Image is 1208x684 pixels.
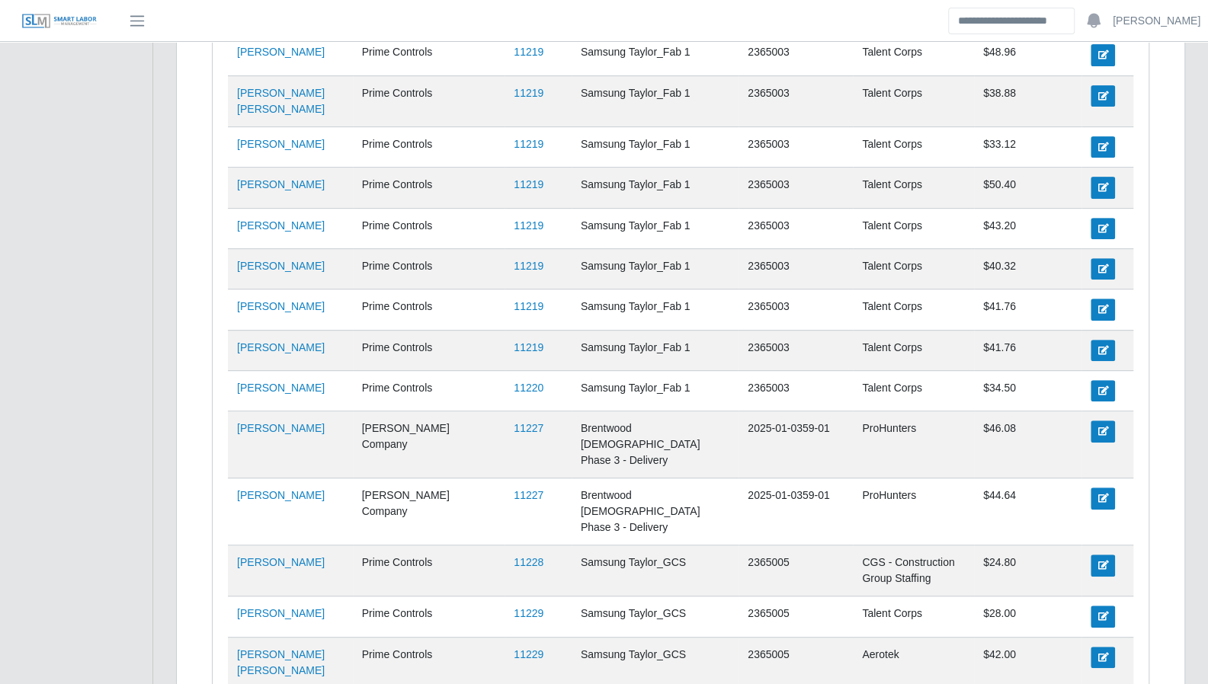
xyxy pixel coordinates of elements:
[572,289,739,330] td: Samsung Taylor_Fab 1
[572,208,739,248] td: Samsung Taylor_Fab 1
[572,596,739,637] td: Samsung Taylor_GCS
[237,489,325,501] a: [PERSON_NAME]
[353,168,505,208] td: Prime Controls
[353,596,505,637] td: Prime Controls
[237,300,325,312] a: [PERSON_NAME]
[237,341,325,353] a: [PERSON_NAME]
[572,411,739,478] td: Brentwood [DEMOGRAPHIC_DATA] Phase 3 - Delivery
[353,208,505,248] td: Prime Controls
[853,289,974,330] td: Talent Corps
[974,248,1081,289] td: $40.32
[237,138,325,150] a: [PERSON_NAME]
[739,478,853,545] td: 2025-01-0359-01
[739,248,853,289] td: 2365003
[739,208,853,248] td: 2365003
[739,126,853,167] td: 2365003
[853,478,974,545] td: ProHunters
[853,248,974,289] td: Talent Corps
[974,411,1081,478] td: $46.08
[572,371,739,411] td: Samsung Taylor_Fab 1
[514,341,543,353] a: 11219
[514,219,543,232] a: 11219
[853,596,974,637] td: Talent Corps
[237,382,325,394] a: [PERSON_NAME]
[853,35,974,75] td: Talent Corps
[237,219,325,232] a: [PERSON_NAME]
[353,289,505,330] td: Prime Controls
[974,596,1081,637] td: $28.00
[514,648,543,660] a: 11229
[739,545,853,596] td: 2365005
[353,478,505,545] td: [PERSON_NAME] Company
[21,13,98,30] img: SLM Logo
[237,87,325,115] a: [PERSON_NAME] [PERSON_NAME]
[514,382,543,394] a: 11220
[853,545,974,596] td: CGS - Construction Group Staffing
[572,248,739,289] td: Samsung Taylor_Fab 1
[948,8,1075,34] input: Search
[739,75,853,126] td: 2365003
[974,330,1081,370] td: $41.76
[237,178,325,190] a: [PERSON_NAME]
[237,422,325,434] a: [PERSON_NAME]
[974,168,1081,208] td: $50.40
[739,35,853,75] td: 2365003
[353,75,505,126] td: Prime Controls
[514,556,543,568] a: 11228
[572,35,739,75] td: Samsung Taylor_Fab 1
[514,422,543,434] a: 11227
[237,260,325,272] a: [PERSON_NAME]
[853,75,974,126] td: Talent Corps
[739,411,853,478] td: 2025-01-0359-01
[1113,13,1200,29] a: [PERSON_NAME]
[974,35,1081,75] td: $48.96
[974,126,1081,167] td: $33.12
[572,478,739,545] td: Brentwood [DEMOGRAPHIC_DATA] Phase 3 - Delivery
[739,596,853,637] td: 2365005
[572,330,739,370] td: Samsung Taylor_Fab 1
[739,168,853,208] td: 2365003
[572,126,739,167] td: Samsung Taylor_Fab 1
[739,371,853,411] td: 2365003
[514,489,543,501] a: 11227
[853,411,974,478] td: ProHunters
[237,607,325,619] a: [PERSON_NAME]
[974,545,1081,596] td: $24.80
[572,168,739,208] td: Samsung Taylor_Fab 1
[974,478,1081,545] td: $44.64
[853,126,974,167] td: Talent Corps
[514,138,543,150] a: 11219
[514,300,543,312] a: 11219
[974,75,1081,126] td: $38.88
[353,126,505,167] td: Prime Controls
[514,178,543,190] a: 11219
[353,545,505,596] td: Prime Controls
[853,330,974,370] td: Talent Corps
[853,208,974,248] td: Talent Corps
[514,260,543,272] a: 11219
[514,607,543,619] a: 11229
[974,289,1081,330] td: $41.76
[572,75,739,126] td: Samsung Taylor_Fab 1
[353,371,505,411] td: Prime Controls
[974,371,1081,411] td: $34.50
[974,208,1081,248] td: $43.20
[237,46,325,58] a: [PERSON_NAME]
[514,46,543,58] a: 11219
[514,87,543,99] a: 11219
[739,289,853,330] td: 2365003
[353,35,505,75] td: Prime Controls
[237,556,325,568] a: [PERSON_NAME]
[739,330,853,370] td: 2365003
[853,168,974,208] td: Talent Corps
[353,411,505,478] td: [PERSON_NAME] Company
[353,330,505,370] td: Prime Controls
[353,248,505,289] td: Prime Controls
[572,545,739,596] td: Samsung Taylor_GCS
[853,371,974,411] td: Talent Corps
[237,648,325,676] a: [PERSON_NAME] [PERSON_NAME]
